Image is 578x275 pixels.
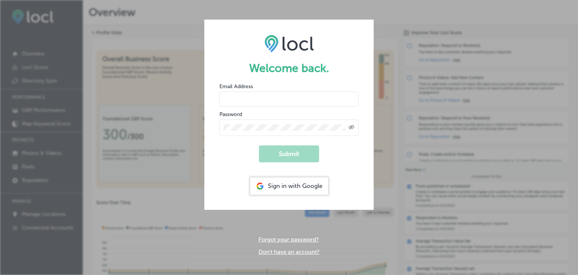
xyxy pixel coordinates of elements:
[259,249,319,255] a: Don't have an account?
[265,35,314,52] img: LOCL logo
[259,236,319,243] a: Forgot your password?
[219,111,242,118] label: Password
[348,124,354,131] span: Toggle password visibility
[259,145,319,162] button: Submit
[219,83,253,90] label: Email Address
[250,177,328,195] div: Sign in with Google
[219,61,359,75] h1: Welcome back.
